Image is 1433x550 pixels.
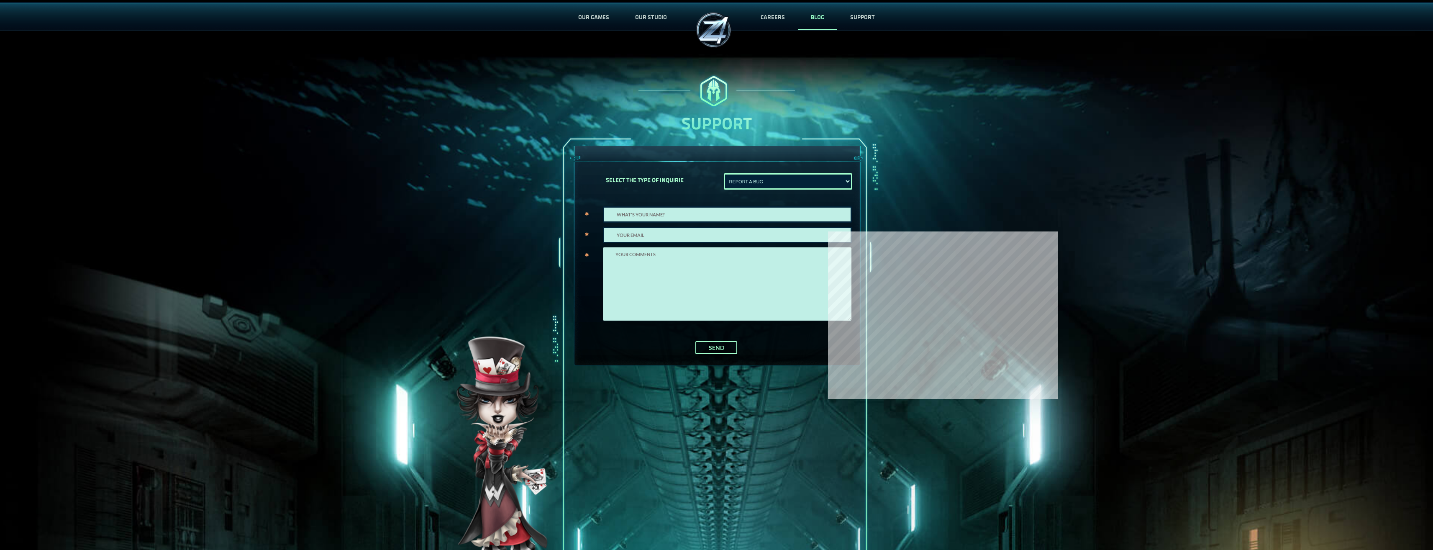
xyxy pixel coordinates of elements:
[636,74,798,109] img: palace
[748,3,798,31] a: CAREERS
[682,111,752,136] b: SUPPORT
[695,341,737,354] button: SEND
[622,3,680,31] a: OUR STUDIO
[603,227,852,243] input: YOUR EMAIL
[565,3,622,31] a: OUR GAMES
[693,9,735,51] img: palace
[603,206,852,223] input: WHAT'S YOUR NAME?
[798,3,837,31] a: BLOG
[606,175,684,184] label: SELECT THE TYPE OF INQUIRIE
[837,3,888,31] a: SUPPORT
